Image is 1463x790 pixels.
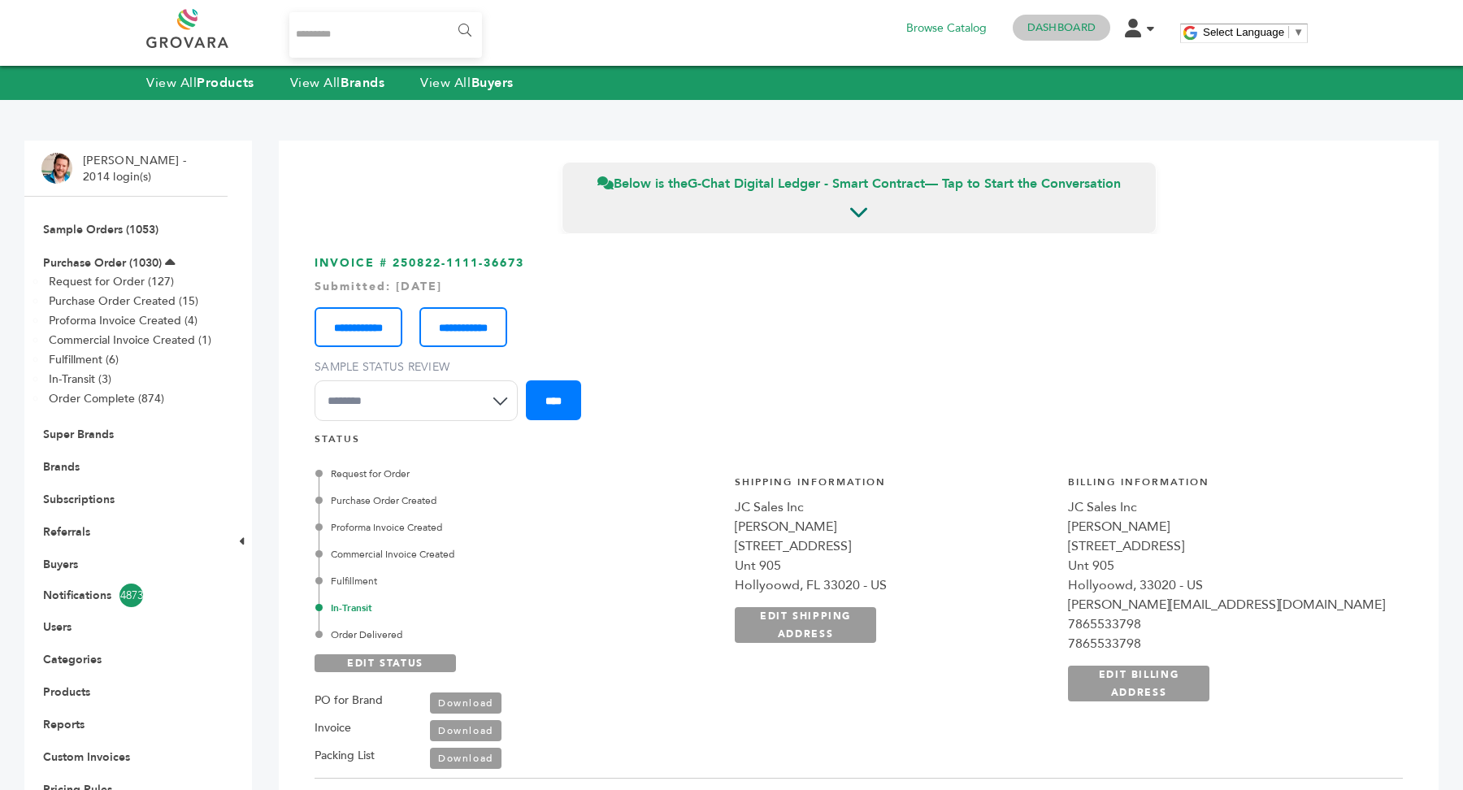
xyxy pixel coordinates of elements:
a: Brands [43,459,80,475]
div: Request for Order [319,467,696,481]
a: Purchase Order Created (15) [49,293,198,309]
div: JC Sales Inc [1068,497,1385,517]
a: Proforma Invoice Created (4) [49,313,198,328]
div: 7865533798 [1068,634,1385,653]
label: Sample Status Review [315,359,526,375]
label: Packing List [315,746,375,766]
a: Categories [43,652,102,667]
strong: Brands [341,74,384,92]
div: JC Sales Inc [735,497,1052,517]
label: Invoice [315,718,351,738]
a: In-Transit (3) [49,371,111,387]
div: In-Transit [319,601,696,615]
a: Order Complete (874) [49,391,164,406]
a: EDIT BILLING ADDRESS [1068,666,1209,701]
div: Hollyoowd, 33020 - US [1068,575,1385,595]
a: View AllBrands [290,74,385,92]
label: PO for Brand [315,691,383,710]
div: [STREET_ADDRESS] [1068,536,1385,556]
a: Request for Order (127) [49,274,174,289]
span: Below is the — Tap to Start the Conversation [597,175,1121,193]
a: Reports [43,717,85,732]
span: ​ [1288,26,1289,38]
h4: STATUS [315,432,1403,454]
div: Order Delivered [319,627,696,642]
div: Unt 905 [1068,556,1385,575]
div: Submitted: [DATE] [315,279,1403,295]
a: Users [43,619,72,635]
div: Commercial Invoice Created [319,547,696,562]
div: [PERSON_NAME] [735,517,1052,536]
a: EDIT STATUS [315,654,456,672]
a: Super Brands [43,427,114,442]
h3: INVOICE # 250822-1111-36673 [315,255,1403,433]
div: [STREET_ADDRESS] [735,536,1052,556]
a: Dashboard [1027,20,1096,35]
a: Subscriptions [43,492,115,507]
div: Hollyoowd, FL 33020 - US [735,575,1052,595]
a: Download [430,748,501,769]
span: Select Language [1203,26,1284,38]
strong: Buyers [471,74,514,92]
a: View AllProducts [146,74,254,92]
a: Fulfillment (6) [49,352,119,367]
input: Search... [289,12,482,58]
div: [PERSON_NAME][EMAIL_ADDRESS][DOMAIN_NAME] [1068,595,1385,614]
a: Purchase Order (1030) [43,255,162,271]
div: Fulfillment [319,574,696,588]
h4: Shipping Information [735,475,1052,497]
a: Download [430,720,501,741]
a: Referrals [43,524,90,540]
div: Proforma Invoice Created [319,520,696,535]
span: ▼ [1293,26,1304,38]
a: Sample Orders (1053) [43,222,158,237]
a: Products [43,684,90,700]
a: Notifications4873 [43,584,209,607]
a: Download [430,692,501,714]
li: [PERSON_NAME] - 2014 login(s) [83,153,190,184]
a: EDIT SHIPPING ADDRESS [735,607,876,643]
span: 4873 [119,584,143,607]
div: Purchase Order Created [319,493,696,508]
a: Buyers [43,557,78,572]
strong: Products [197,74,254,92]
a: Select Language​ [1203,26,1304,38]
div: Unt 905 [735,556,1052,575]
a: Browse Catalog [906,20,987,37]
div: 7865533798 [1068,614,1385,634]
strong: G-Chat Digital Ledger - Smart Contract [688,175,925,193]
a: Custom Invoices [43,749,130,765]
a: Commercial Invoice Created (1) [49,332,211,348]
div: [PERSON_NAME] [1068,517,1385,536]
h4: Billing Information [1068,475,1385,497]
a: View AllBuyers [420,74,514,92]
